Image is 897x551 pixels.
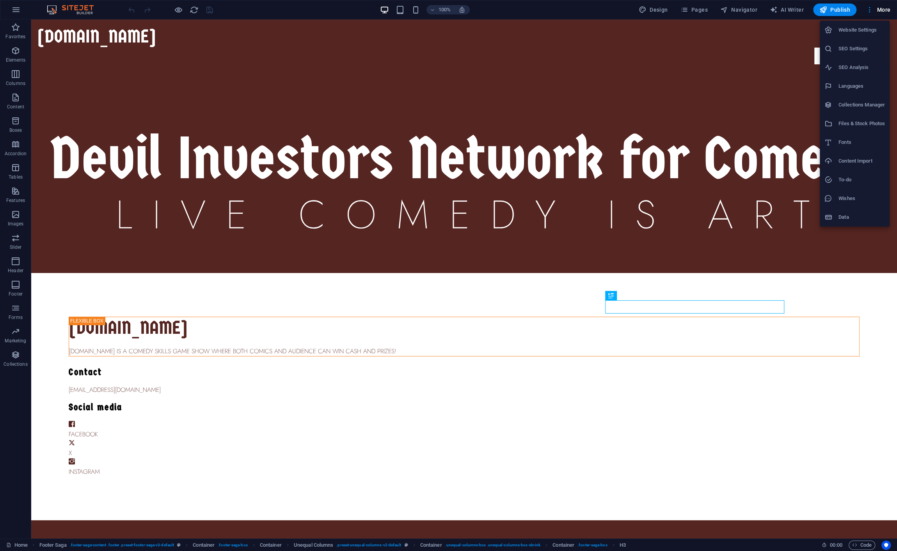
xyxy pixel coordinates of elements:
[838,119,885,128] h6: Files & Stock Photos
[838,138,885,147] h6: Fonts
[838,63,885,72] h6: SEO Analysis
[838,194,885,203] h6: Wishes
[838,175,885,184] h6: To-do
[838,156,885,166] h6: Content Import
[838,44,885,53] h6: SEO Settings
[37,367,130,374] a: [EMAIL_ADDRESS][DOMAIN_NAME]
[838,100,885,110] h6: Collections Manager
[838,81,885,91] h6: Languages
[838,25,885,35] h6: Website Settings
[838,213,885,222] h6: Data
